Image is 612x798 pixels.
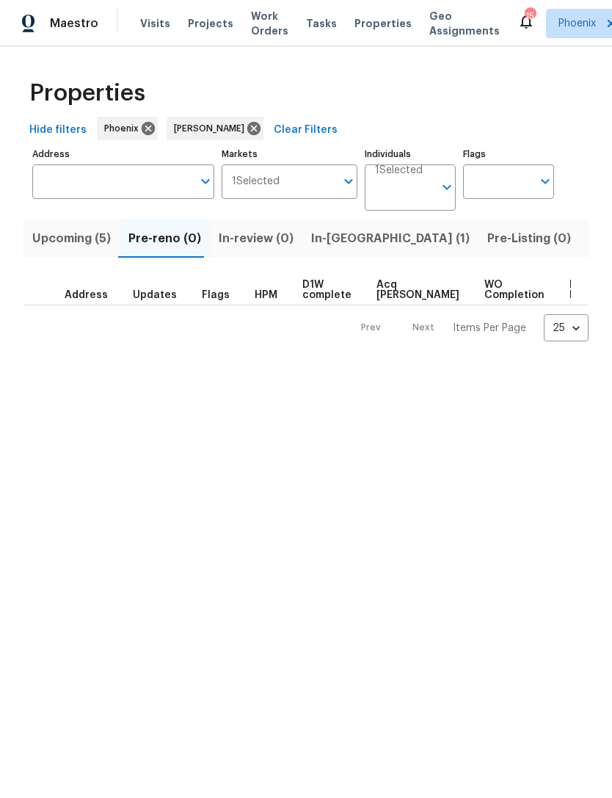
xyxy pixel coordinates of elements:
button: Open [535,171,555,192]
button: Clear Filters [268,117,343,144]
span: Clear Filters [274,121,338,139]
span: D1W complete [302,280,351,300]
span: [PERSON_NAME] [174,121,250,136]
span: In-[GEOGRAPHIC_DATA] (1) [311,228,470,249]
span: Visits [140,16,170,31]
button: Open [338,171,359,192]
span: Flags [202,290,230,300]
span: 1 Selected [232,175,280,188]
label: Individuals [365,150,456,159]
span: Hide filters [29,121,87,139]
span: HPM [255,290,277,300]
label: Flags [463,150,554,159]
button: Hide filters [23,117,92,144]
span: Geo Assignments [429,9,500,38]
span: WO Completion [484,280,544,300]
span: Upcoming (5) [32,228,111,249]
span: Acq [PERSON_NAME] [376,280,459,300]
span: Projects [188,16,233,31]
span: 1 Selected [375,164,423,177]
div: 15 [525,9,535,23]
span: In-review (0) [219,228,294,249]
span: Pre-reno (0) [128,228,201,249]
span: Work Orders [251,9,288,38]
span: Properties [354,16,412,31]
span: Updates [133,290,177,300]
label: Address [32,150,214,159]
span: Phoenix [558,16,596,31]
span: Tasks [306,18,337,29]
span: Properties [29,86,145,101]
nav: Pagination Navigation [347,314,589,341]
label: Markets [222,150,358,159]
span: Pre-Listing (0) [487,228,571,249]
div: [PERSON_NAME] [167,117,263,140]
p: Items Per Page [453,321,526,335]
span: Maestro [50,16,98,31]
button: Open [437,177,457,197]
span: Address [65,290,108,300]
span: Phoenix [104,121,145,136]
button: Open [195,171,216,192]
span: Line Items [569,280,598,300]
div: 25 [544,309,589,347]
div: Phoenix [97,117,158,140]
